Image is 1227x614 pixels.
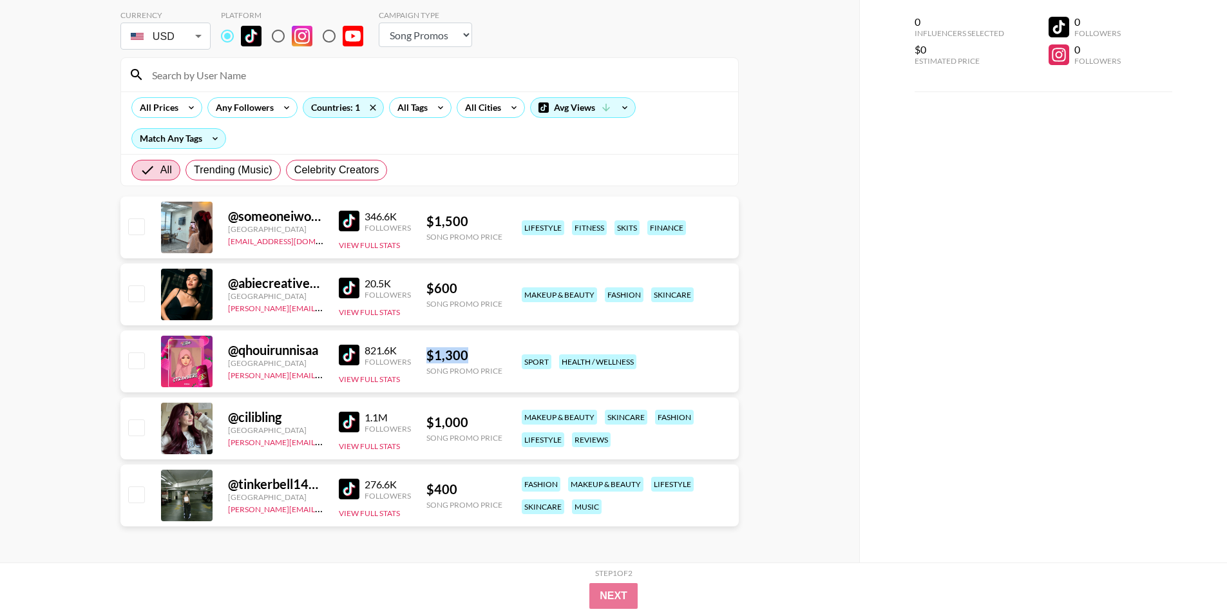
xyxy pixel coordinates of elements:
[426,500,502,510] div: Song Promo Price
[531,98,635,117] div: Avg Views
[303,98,383,117] div: Countries: 1
[1163,550,1212,599] iframe: Drift Widget Chat Controller
[339,374,400,384] button: View Full Stats
[426,433,502,443] div: Song Promo Price
[132,98,181,117] div: All Prices
[228,492,323,502] div: [GEOGRAPHIC_DATA]
[915,43,1004,56] div: $0
[339,508,400,518] button: View Full Stats
[339,479,359,499] img: TikTok
[339,278,359,298] img: TikTok
[1074,43,1121,56] div: 0
[522,499,564,514] div: skincare
[595,568,633,578] div: Step 1 of 2
[339,412,359,432] img: TikTok
[365,357,411,367] div: Followers
[123,25,208,48] div: USD
[426,366,502,376] div: Song Promo Price
[194,162,272,178] span: Trending (Music)
[614,220,640,235] div: skits
[647,220,686,235] div: finance
[390,98,430,117] div: All Tags
[365,210,411,223] div: 346.6K
[339,307,400,317] button: View Full Stats
[457,98,504,117] div: All Cities
[228,409,323,425] div: @ cilibling
[120,10,211,20] div: Currency
[228,358,323,368] div: [GEOGRAPHIC_DATA]
[426,299,502,309] div: Song Promo Price
[426,347,502,363] div: $ 1,300
[228,435,480,447] a: [PERSON_NAME][EMAIL_ADDRESS][PERSON_NAME][DOMAIN_NAME]
[228,291,323,301] div: [GEOGRAPHIC_DATA]
[1074,15,1121,28] div: 0
[572,432,611,447] div: reviews
[915,56,1004,66] div: Estimated Price
[208,98,276,117] div: Any Followers
[426,481,502,497] div: $ 400
[228,342,323,358] div: @ qhouirunnisaa
[365,277,411,290] div: 20.5K
[572,499,602,514] div: music
[522,287,597,302] div: makeup & beauty
[228,368,419,380] a: [PERSON_NAME][EMAIL_ADDRESS][DOMAIN_NAME]
[379,10,472,20] div: Campaign Type
[365,290,411,300] div: Followers
[292,26,312,46] img: Instagram
[572,220,607,235] div: fitness
[655,410,694,425] div: fashion
[343,26,363,46] img: YouTube
[365,223,411,233] div: Followers
[522,432,564,447] div: lifestyle
[228,301,419,313] a: [PERSON_NAME][EMAIL_ADDRESS][DOMAIN_NAME]
[144,64,730,85] input: Search by User Name
[365,411,411,424] div: 1.1M
[228,208,323,224] div: @ someoneiworkwith
[228,275,323,291] div: @ abiecreativeart
[651,287,694,302] div: skincare
[339,441,400,451] button: View Full Stats
[228,425,323,435] div: [GEOGRAPHIC_DATA]
[522,354,551,369] div: sport
[426,414,502,430] div: $ 1,000
[365,491,411,501] div: Followers
[522,220,564,235] div: lifestyle
[915,28,1004,38] div: Influencers Selected
[568,477,643,492] div: makeup & beauty
[915,15,1004,28] div: 0
[426,280,502,296] div: $ 600
[228,224,323,234] div: [GEOGRAPHIC_DATA]
[522,477,560,492] div: fashion
[365,344,411,357] div: 821.6K
[426,232,502,242] div: Song Promo Price
[228,476,323,492] div: @ tinkerbell1444
[1074,28,1121,38] div: Followers
[132,129,225,148] div: Match Any Tags
[1074,56,1121,66] div: Followers
[339,345,359,365] img: TikTok
[228,502,419,514] a: [PERSON_NAME][EMAIL_ADDRESS][DOMAIN_NAME]
[589,583,638,609] button: Next
[160,162,172,178] span: All
[522,410,597,425] div: makeup & beauty
[651,477,694,492] div: lifestyle
[221,10,374,20] div: Platform
[605,287,643,302] div: fashion
[426,213,502,229] div: $ 1,500
[294,162,379,178] span: Celebrity Creators
[339,211,359,231] img: TikTok
[559,354,636,369] div: health / wellness
[228,234,357,246] a: [EMAIL_ADDRESS][DOMAIN_NAME]
[339,240,400,250] button: View Full Stats
[605,410,647,425] div: skincare
[241,26,262,46] img: TikTok
[365,424,411,434] div: Followers
[365,478,411,491] div: 276.6K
